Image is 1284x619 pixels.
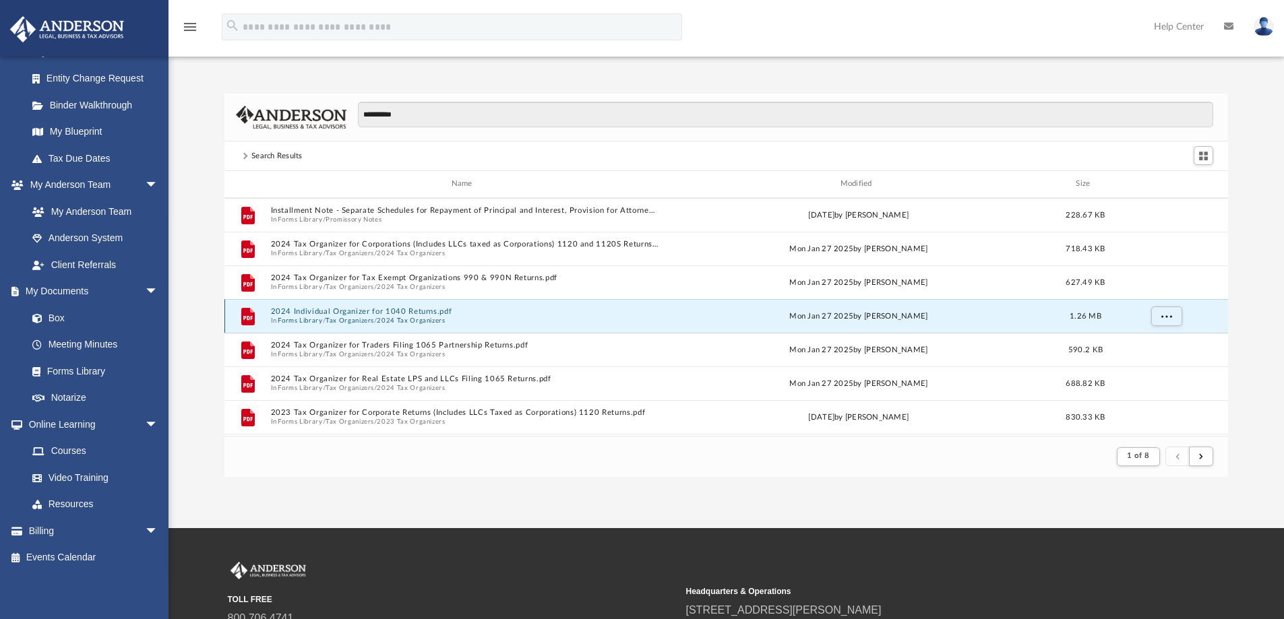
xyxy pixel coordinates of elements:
[182,26,198,35] a: menu
[326,316,374,325] button: Tax Organizers
[228,562,309,579] img: Anderson Advisors Platinum Portal
[182,19,198,35] i: menu
[270,316,659,325] span: In
[19,145,179,172] a: Tax Due Dates
[9,172,172,199] a: My Anderson Teamarrow_drop_down
[686,604,882,616] a: [STREET_ADDRESS][PERSON_NAME]
[665,276,1053,288] div: Mon Jan 27 2025 by [PERSON_NAME]
[374,316,377,325] span: /
[270,374,659,383] button: 2024 Tax Organizer for Real Estate LPS and LLCs Filing 1065 Returns.pdf
[326,350,374,358] button: Tax Organizers
[19,251,172,278] a: Client Referrals
[326,417,374,426] button: Tax Organizers
[1066,379,1105,387] span: 688.82 KB
[664,178,1052,190] div: Modified
[326,249,374,257] button: Tax Organizers
[6,16,128,42] img: Anderson Advisors Platinum Portal
[323,215,326,224] span: /
[374,282,377,291] span: /
[270,350,659,358] span: In
[377,249,445,257] button: 2024 Tax Organizers
[377,417,445,426] button: 2023 Tax Organizers
[377,383,445,392] button: 2024 Tax Organizers
[278,215,322,224] button: Forms Library
[251,150,303,162] div: Search Results
[9,544,179,571] a: Events Calendar
[326,282,374,291] button: Tax Organizers
[145,517,172,545] span: arrow_drop_down
[278,350,322,358] button: Forms Library
[278,316,322,325] button: Forms Library
[1066,278,1105,286] span: 627.49 KB
[377,282,445,291] button: 2024 Tax Organizers
[1117,447,1159,466] button: 1 of 8
[9,411,172,438] a: Online Learningarrow_drop_down
[270,417,659,426] span: In
[19,198,165,225] a: My Anderson Team
[358,102,1213,127] input: Search files and folders
[1151,306,1182,326] button: More options
[19,304,165,331] a: Box
[665,344,1053,356] div: Mon Jan 27 2025 by [PERSON_NAME]
[145,172,172,199] span: arrow_drop_down
[228,593,677,606] small: TOLL FREE
[1254,17,1274,36] img: User Pic
[19,65,179,92] a: Entity Change Request
[665,310,1053,322] div: Mon Jan 27 2025 by [PERSON_NAME]
[326,215,381,224] button: Promissory Notes
[1066,211,1105,218] span: 228.67 KB
[377,350,445,358] button: 2024 Tax Organizers
[270,178,658,190] div: Name
[374,417,377,426] span: /
[270,240,659,249] button: 2024 Tax Organizer for Corporations (Includes LLCs taxed as Corporations) 1120 and 1120S Returns.pdf
[19,119,172,145] a: My Blueprint
[323,316,326,325] span: /
[231,178,264,190] div: id
[1058,178,1112,190] div: Size
[686,585,1135,597] small: Headquarters & Operations
[270,282,659,291] span: In
[374,383,377,392] span: /
[270,206,659,215] button: Installment Note - Separate Schedules for Repayment of Principal and Interest, Provision for Atto...
[278,282,322,291] button: Forms Library
[1066,413,1105,420] span: 830.33 KB
[326,383,374,392] button: Tax Organizers
[374,350,377,358] span: /
[270,341,659,350] button: 2024 Tax Organizer for Traders Filing 1065 Partnership Returns.pdf
[665,411,1053,423] div: [DATE] by [PERSON_NAME]
[278,383,322,392] button: Forms Library
[377,316,445,325] button: 2024 Tax Organizers
[224,198,1229,436] div: grid
[145,278,172,306] span: arrow_drop_down
[665,377,1053,389] div: Mon Jan 27 2025 by [PERSON_NAME]
[19,385,172,412] a: Notarize
[323,383,326,392] span: /
[19,464,165,491] a: Video Training
[270,249,659,257] span: In
[665,209,1053,221] div: [DATE] by [PERSON_NAME]
[9,278,172,305] a: My Documentsarrow_drop_down
[323,350,326,358] span: /
[665,242,1053,255] div: Mon Jan 27 2025 by [PERSON_NAME]
[19,225,172,252] a: Anderson System
[145,411,172,438] span: arrow_drop_down
[323,282,326,291] span: /
[270,215,659,224] span: In
[1068,346,1103,353] span: 590.2 KB
[1127,452,1149,459] span: 1 of 8
[270,383,659,392] span: In
[278,417,322,426] button: Forms Library
[278,249,322,257] button: Forms Library
[225,18,240,33] i: search
[19,331,172,358] a: Meeting Minutes
[323,249,326,257] span: /
[1070,312,1101,319] span: 1.26 MB
[1118,178,1213,190] div: id
[19,92,179,119] a: Binder Walkthrough
[270,307,659,316] button: 2024 Individual Organizer for 1040 Returns.pdf
[270,273,659,282] button: 2024 Tax Organizer for Tax Exempt Organizations 990 & 990N Returns.pdf
[9,517,179,544] a: Billingarrow_drop_down
[1066,245,1105,252] span: 718.43 KB
[323,417,326,426] span: /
